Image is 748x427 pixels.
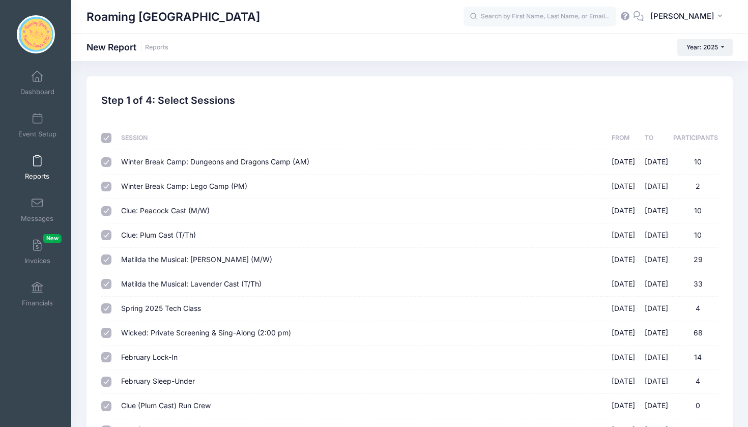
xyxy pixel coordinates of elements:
[644,5,733,29] button: [PERSON_NAME]
[24,257,50,265] span: Invoices
[673,248,718,272] td: 29
[673,126,718,150] th: Participants
[673,297,718,321] td: 4
[673,394,718,418] td: 0
[607,321,640,346] td: [DATE]
[121,279,262,288] span: Matilda the Musical: Lavender Cast (T/Th)
[640,272,673,297] td: [DATE]
[13,107,62,143] a: Event Setup
[121,206,210,215] span: Clue: Peacock Cast (M/W)
[18,130,56,138] span: Event Setup
[13,276,62,312] a: Financials
[87,5,260,29] h1: Roaming [GEOGRAPHIC_DATA]
[640,150,673,175] td: [DATE]
[673,223,718,248] td: 10
[13,192,62,227] a: Messages
[13,234,62,270] a: InvoicesNew
[121,377,195,385] span: February Sleep-Under
[673,175,718,199] td: 2
[121,353,178,361] span: February Lock-In
[101,95,235,106] h2: Step 1 of 4: Select Sessions
[607,346,640,370] td: [DATE]
[673,199,718,223] td: 10
[607,126,640,150] th: From
[640,126,673,150] th: To
[43,234,62,243] span: New
[640,199,673,223] td: [DATE]
[121,182,247,190] span: Winter Break Camp: Lego Camp (PM)
[145,44,168,51] a: Reports
[607,272,640,297] td: [DATE]
[121,157,309,166] span: Winter Break Camp: Dungeons and Dragons Camp (AM)
[640,321,673,346] td: [DATE]
[650,11,714,22] span: [PERSON_NAME]
[607,394,640,418] td: [DATE]
[607,175,640,199] td: [DATE]
[607,297,640,321] td: [DATE]
[121,255,272,264] span: Matilda the Musical: [PERSON_NAME] (M/W)
[640,369,673,394] td: [DATE]
[121,328,291,337] span: Wicked: Private Screening & Sing-Along (2:00 pm)
[673,369,718,394] td: 4
[13,65,62,101] a: Dashboard
[673,150,718,175] td: 10
[87,42,168,52] h1: New Report
[677,39,733,56] button: Year: 2025
[673,321,718,346] td: 68
[22,299,53,307] span: Financials
[17,15,55,53] img: Roaming Gnome Theatre
[607,199,640,223] td: [DATE]
[607,223,640,248] td: [DATE]
[121,231,196,239] span: Clue: Plum Cast (T/Th)
[640,175,673,199] td: [DATE]
[673,272,718,297] td: 33
[21,214,53,223] span: Messages
[640,223,673,248] td: [DATE]
[121,304,201,312] span: Spring 2025 Tech Class
[640,297,673,321] td: [DATE]
[607,369,640,394] td: [DATE]
[464,7,616,27] input: Search by First Name, Last Name, or Email...
[20,88,54,96] span: Dashboard
[607,150,640,175] td: [DATE]
[13,150,62,185] a: Reports
[686,43,718,51] span: Year: 2025
[640,248,673,272] td: [DATE]
[640,394,673,418] td: [DATE]
[673,346,718,370] td: 14
[117,126,607,150] th: Session
[121,401,211,410] span: Clue (Plum Cast) Run Crew
[640,346,673,370] td: [DATE]
[607,248,640,272] td: [DATE]
[25,172,49,181] span: Reports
